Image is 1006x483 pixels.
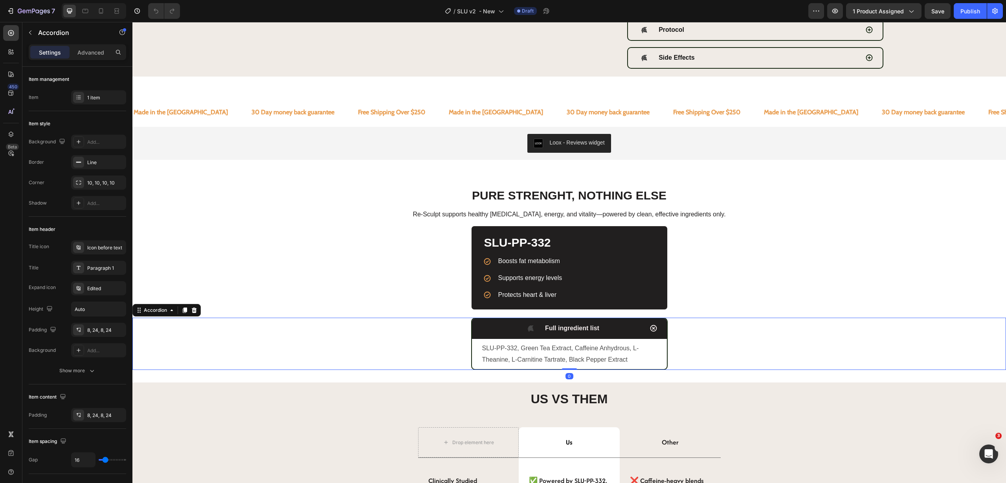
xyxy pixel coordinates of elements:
strong: SLU-PP-332 [352,214,419,227]
button: Save [925,3,951,19]
span: Boosts fat metabolism [366,236,428,242]
div: Add... [87,139,124,146]
div: Title [29,264,39,271]
span: Protects heart & liver [366,269,424,276]
span: 1 product assigned [853,7,904,15]
div: Shadow [29,199,47,207]
div: Item [29,94,39,101]
span: US VS THEM [398,370,475,384]
div: Loox - Reviews widget [417,117,472,125]
div: Add... [87,200,124,207]
div: Item style [29,120,50,127]
div: Border [29,159,44,166]
p: Settings [39,48,61,57]
div: 1 item [87,94,124,101]
p: Free Shipping Over $250 [856,85,923,96]
p: Free Shipping Over $250 [226,85,293,96]
strong: Clinically Studied Ingredients [296,454,345,472]
p: Made in the [GEOGRAPHIC_DATA] [316,85,411,96]
p: Other [488,416,587,425]
input: Auto [72,453,95,467]
strong: Us [433,415,440,425]
div: Expand icon [29,284,56,291]
div: 8, 24, 8, 24 [87,327,124,334]
iframe: Design area [132,22,1006,483]
button: Loox - Reviews widget [395,112,478,131]
div: Accordion [10,285,36,292]
div: Undo/Redo [148,3,180,19]
div: Beta [6,144,19,150]
p: Made in the [GEOGRAPHIC_DATA] [1,85,95,96]
span: Save [931,8,944,15]
img: loox.png [401,117,411,126]
span: Draft [522,7,534,15]
p: SLU-PP-332, Green Tea Extract, Caffeine Anhydrous, L-Theanine, L-Carnitine Tartrate, Black Pepper... [350,321,524,344]
p: Full ingredient list [413,301,467,312]
div: Paragraph 1 [87,265,124,272]
div: 0 [433,351,441,357]
strong: ❌ Caffeine-heavy blends with short-term effects [497,454,571,472]
div: Padding [29,325,58,335]
div: Background [29,347,56,354]
p: 30 Day money back guarantee [749,85,832,96]
p: 30 Day money back guarantee [434,85,517,96]
div: Padding [29,412,47,419]
span: PURE STRENGHT, NOTHING ELSE [340,167,534,180]
span: Re-Sculpt supports healthy [MEDICAL_DATA], energy, and vitality—powered by clean, effective ingre... [280,189,593,196]
span: 3 [995,433,1002,439]
div: Gap [29,456,38,463]
button: 7 [3,3,59,19]
span: Supports energy levels [366,252,430,259]
span: / [453,7,455,15]
p: Side Effects [526,30,562,42]
div: Publish [960,7,980,15]
div: Title icon [29,243,49,250]
div: Drop element here [320,417,362,424]
div: 10, 10, 10, 10 [87,179,124,187]
p: Made in the [GEOGRAPHIC_DATA] [632,85,726,96]
button: Publish [954,3,987,19]
div: Line [87,159,124,166]
div: Item spacing [29,436,68,447]
div: Item content [29,392,68,402]
div: Item management [29,76,69,83]
div: 8, 24, 8, 24 [87,412,124,419]
div: Show more [59,367,96,375]
p: 7 [51,6,55,16]
p: Accordion [38,28,105,37]
input: Auto [72,302,126,316]
div: Item header [29,226,55,233]
div: Add... [87,347,124,354]
strong: ✅ Powered by SLU-PP-332, green tea extract, and more [397,454,476,472]
div: Edited [87,285,124,292]
iframe: Intercom live chat [979,445,998,463]
div: Height [29,304,54,315]
button: Show more [29,364,126,378]
button: 1 product assigned [846,3,922,19]
p: 30 Day money back guarantee [119,85,202,96]
div: Background [29,137,67,147]
div: Corner [29,179,44,186]
p: Advanced [77,48,104,57]
div: Icon before text [87,244,124,251]
p: Free Shipping Over $250 [541,85,608,96]
span: SLU v2 - New [457,7,495,15]
div: 450 [7,84,19,90]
